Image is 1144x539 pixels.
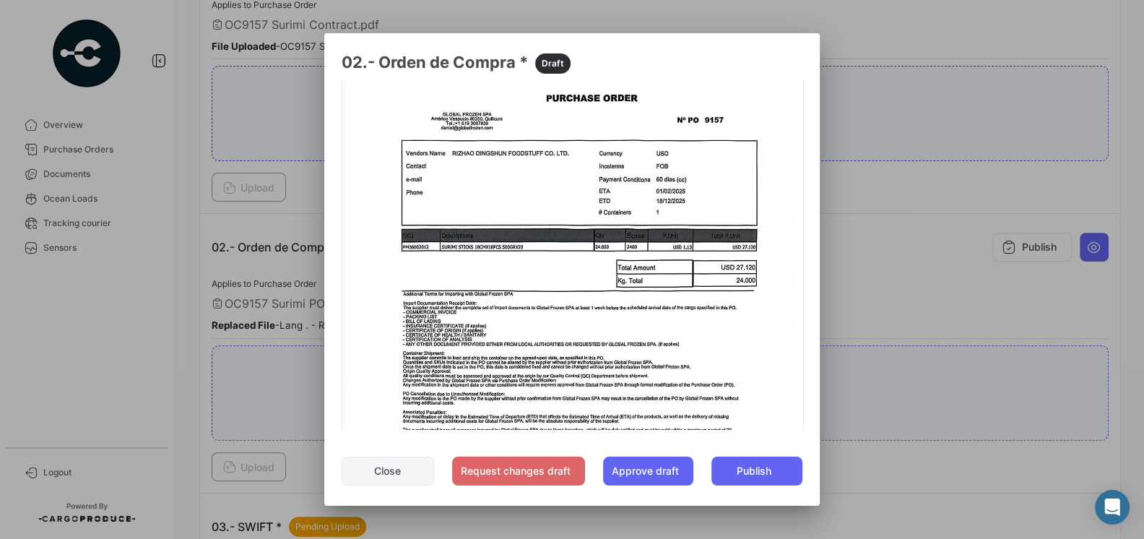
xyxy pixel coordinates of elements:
span: Publish [737,464,771,478]
button: Request changes draft [452,457,585,486]
button: Approve draft [603,457,694,486]
button: Close [342,457,434,486]
button: Publish [711,457,802,486]
span: Draft [542,57,564,70]
div: Abrir Intercom Messenger [1095,490,1130,525]
h3: 02.- Orden de Compra * [342,51,802,74]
